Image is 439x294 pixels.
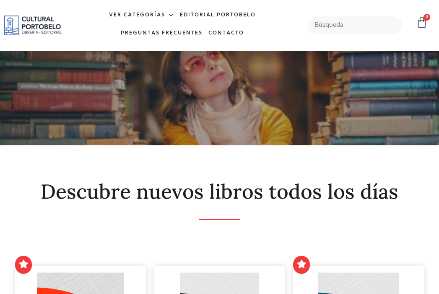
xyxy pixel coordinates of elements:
[423,14,430,21] span: 0
[416,16,428,29] a: 0
[106,6,177,24] a: Ver Categorías
[308,16,402,34] input: Búsqueda
[177,6,259,24] a: Editorial Portobelo
[205,24,247,42] a: Contacto
[15,181,424,203] h2: Descubre nuevos libros todos los días
[118,24,205,42] a: Preguntas frecuentes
